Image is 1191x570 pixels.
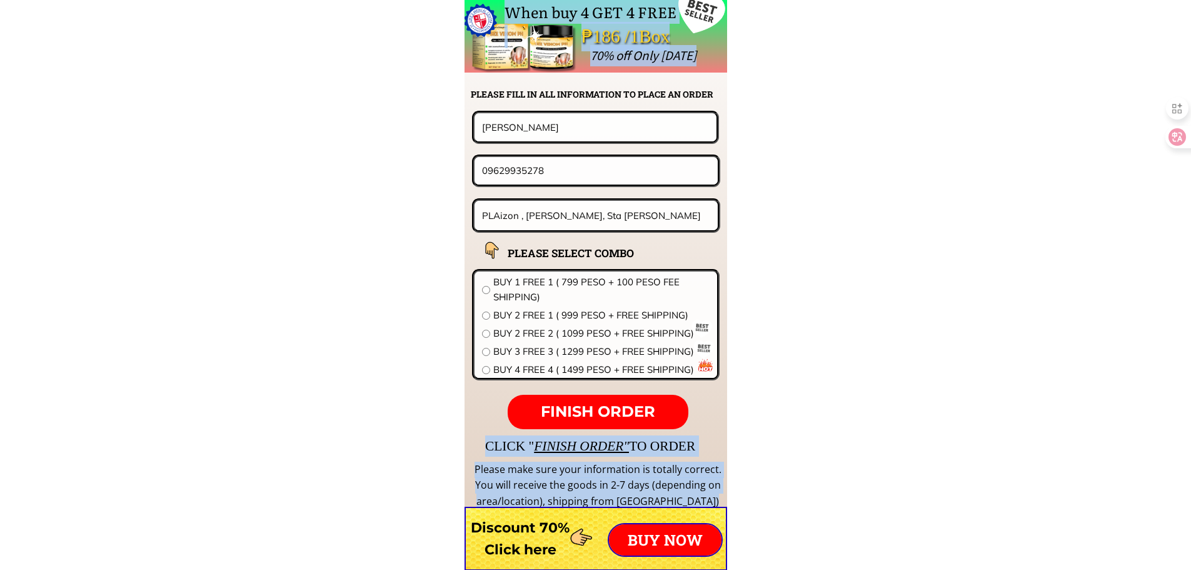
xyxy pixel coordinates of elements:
[493,344,710,359] span: BUY 3 FREE 3 ( 1299 PESO + FREE SHIPPING)
[479,201,714,230] input: Address
[493,326,710,341] span: BUY 2 FREE 2 ( 1099 PESO + FREE SHIPPING)
[493,308,710,323] span: BUY 2 FREE 1 ( 999 PESO + FREE SHIPPING)
[493,275,710,305] span: BUY 1 FREE 1 ( 799 PESO + 100 PESO FEE SHIPPING)
[473,462,723,510] div: Please make sure your information is totally correct. You will receive the goods in 2-7 days (dep...
[479,113,712,141] input: Your name
[609,524,721,556] p: BUY NOW
[493,362,710,377] span: BUY 4 FREE 4 ( 1499 PESO + FREE SHIPPING)
[465,517,576,561] h3: Discount 70% Click here
[534,439,629,454] span: FINISH ORDER"
[508,245,665,262] h2: PLEASE SELECT COMBO
[471,88,726,101] h2: PLEASE FILL IN ALL INFORMATION TO PLACE AN ORDER
[590,45,976,66] div: 70% off Only [DATE]
[581,22,705,51] div: ₱186 /1Box
[479,157,713,184] input: Phone number
[541,402,655,420] span: FINISH ORDER
[485,435,1060,457] div: CLICK " TO ORDER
